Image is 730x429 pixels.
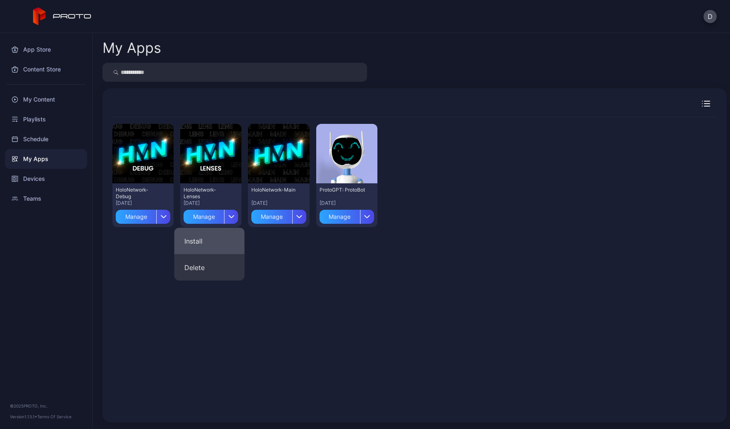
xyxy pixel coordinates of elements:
[116,187,161,200] div: HoloNetwork-Debug
[184,206,238,224] button: Manage
[184,200,238,206] div: [DATE]
[320,210,360,224] div: Manage
[10,403,82,409] div: © 2025 PROTO, Inc.
[251,187,297,193] div: HoloNetwork-Main
[174,228,245,254] button: Install
[704,10,717,23] button: D
[5,149,87,169] a: My Apps
[10,414,37,419] span: Version 1.13.1 •
[251,200,306,206] div: [DATE]
[251,206,306,224] button: Manage
[5,169,87,189] a: Devices
[320,206,374,224] button: Manage
[5,59,87,79] a: Content Store
[116,200,170,206] div: [DATE]
[320,200,374,206] div: [DATE]
[5,189,87,209] a: Teams
[103,41,161,55] div: My Apps
[320,187,365,193] div: ProtoGPT: ProtoBot
[5,129,87,149] a: Schedule
[251,210,292,224] div: Manage
[116,206,170,224] button: Manage
[5,109,87,129] a: Playlists
[184,187,229,200] div: HoloNetwork-Lenses
[5,90,87,109] a: My Content
[184,210,224,224] div: Manage
[37,414,72,419] a: Terms Of Service
[5,40,87,59] a: App Store
[116,210,156,224] div: Manage
[174,254,245,281] button: Delete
